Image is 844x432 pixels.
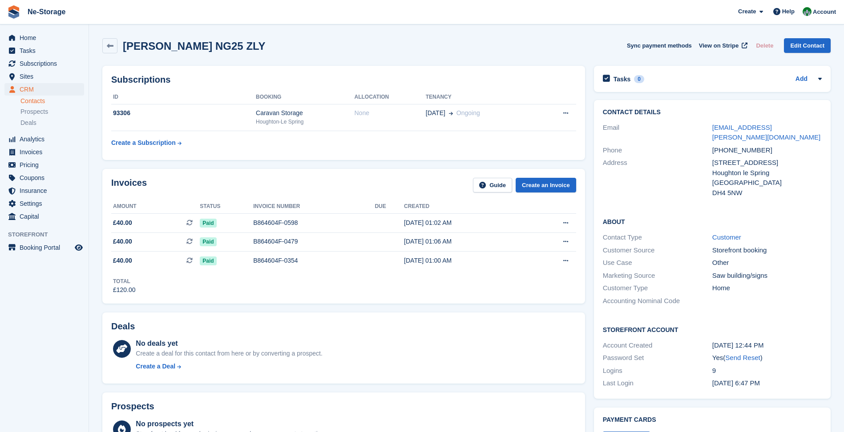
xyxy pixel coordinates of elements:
button: Delete [752,38,777,53]
div: Create a deal for this contact from here or by converting a prospect. [136,349,322,358]
a: menu [4,159,84,171]
div: B864604F-0354 [253,256,375,265]
div: Yes [712,353,822,363]
a: Deals [20,118,84,128]
a: Create a Subscription [111,135,182,151]
th: Status [200,200,253,214]
span: Insurance [20,184,73,197]
span: View on Stripe [699,41,739,50]
a: Send Reset [725,354,760,361]
a: menu [4,57,84,70]
div: Customer Source [603,245,712,256]
div: Customer Type [603,283,712,293]
span: Deals [20,119,36,127]
div: DH4 5NW [712,188,822,198]
div: Other [712,258,822,268]
span: Create [738,7,756,16]
div: Password Set [603,353,712,363]
div: Total [113,277,136,285]
div: No deals yet [136,338,322,349]
span: [DATE] [426,108,445,118]
span: £40.00 [113,218,132,228]
span: Capital [20,210,73,223]
div: Houghton le Spring [712,168,822,178]
a: Guide [473,178,512,192]
span: Booking Portal [20,241,73,254]
a: menu [4,83,84,96]
span: Coupons [20,172,73,184]
div: 0 [634,75,644,83]
a: menu [4,133,84,145]
h2: Prospects [111,401,154,412]
a: menu [4,172,84,184]
span: Tasks [20,44,73,57]
div: [DATE] 01:00 AM [404,256,528,265]
a: Preview store [73,242,84,253]
span: Paid [200,219,216,228]
a: menu [4,241,84,254]
div: 9 [712,366,822,376]
div: Marketing Source [603,271,712,281]
a: menu [4,197,84,210]
button: Sync payment methods [627,38,692,53]
span: Account [813,8,836,16]
span: Pricing [20,159,73,171]
a: menu [4,44,84,57]
div: None [354,108,425,118]
div: B864604F-0598 [253,218,375,228]
div: £120.00 [113,285,136,295]
div: Address [603,158,712,198]
a: Customer [712,233,741,241]
a: Create an Invoice [516,178,576,192]
a: Prospects [20,107,84,116]
div: Houghton-Le Spring [256,118,354,126]
h2: Payment cards [603,416,822,424]
div: Last Login [603,378,712,388]
div: [GEOGRAPHIC_DATA] [712,178,822,188]
a: Contacts [20,97,84,105]
img: Charlotte Nesbitt [803,7,812,16]
h2: Invoices [111,178,147,192]
a: menu [4,70,84,83]
h2: Storefront Account [603,325,822,334]
span: Prospects [20,108,48,116]
img: stora-icon-8386f47178a22dfd0bd8f6a31ec36ba5ce8667c1dd55bd0f319d3a0aa187defe.svg [7,5,20,19]
div: Logins [603,366,712,376]
span: Paid [200,237,216,246]
a: Add [796,74,808,84]
div: No prospects yet [136,419,326,429]
div: Contact Type [603,232,712,243]
div: Create a Subscription [111,138,176,148]
span: Analytics [20,133,73,145]
h2: About [603,217,822,226]
a: Edit Contact [784,38,831,53]
div: Caravan Storage [256,108,354,118]
div: Accounting Nominal Code [603,296,712,306]
a: Ne-Storage [24,4,69,19]
a: menu [4,32,84,44]
span: Storefront [8,230,89,239]
span: Settings [20,197,73,210]
div: [DATE] 01:06 AM [404,237,528,246]
h2: Subscriptions [111,75,576,85]
span: Home [20,32,73,44]
th: Due [375,200,404,214]
div: [DATE] 01:02 AM [404,218,528,228]
a: menu [4,184,84,197]
div: [STREET_ADDRESS] [712,158,822,168]
h2: [PERSON_NAME] NG25 ZLY [123,40,266,52]
a: [EMAIL_ADDRESS][PERSON_NAME][DOMAIN_NAME] [712,124,820,141]
span: Ongoing [456,109,480,116]
th: Booking [256,90,354,104]
div: [DATE] 12:44 PM [712,340,822,351]
div: B864604F-0479 [253,237,375,246]
span: Sites [20,70,73,83]
a: View on Stripe [695,38,749,53]
div: Create a Deal [136,362,175,371]
span: ( ) [723,354,762,361]
a: Create a Deal [136,362,322,371]
div: Saw building/signs [712,271,822,281]
h2: Deals [111,321,135,332]
th: Allocation [354,90,425,104]
th: Created [404,200,528,214]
